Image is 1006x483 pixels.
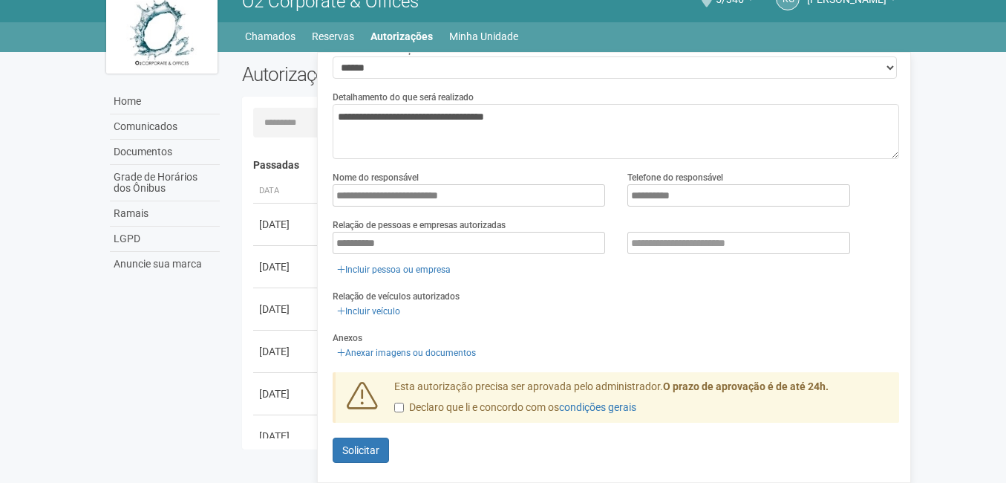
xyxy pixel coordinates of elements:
[259,217,314,232] div: [DATE]
[333,91,474,104] label: Detalhamento do que será realizado
[383,380,900,423] div: Esta autorização precisa ser aprovada pelo administrador.
[333,331,362,345] label: Anexos
[110,252,220,276] a: Anuncie sua marca
[110,89,220,114] a: Home
[110,165,220,201] a: Grade de Horários dos Ônibus
[259,259,314,274] div: [DATE]
[312,26,354,47] a: Reservas
[333,345,480,361] a: Anexar imagens ou documentos
[110,140,220,165] a: Documentos
[663,380,829,392] strong: O prazo de aprovação é de até 24h.
[333,290,460,303] label: Relação de veículos autorizados
[333,171,419,184] label: Nome do responsável
[259,344,314,359] div: [DATE]
[110,114,220,140] a: Comunicados
[110,227,220,252] a: LGPD
[245,26,295,47] a: Chamados
[333,218,506,232] label: Relação de pessoas e empresas autorizadas
[333,262,455,278] a: Incluir pessoa ou empresa
[627,171,723,184] label: Telefone do responsável
[242,63,560,85] h2: Autorizações
[259,429,314,444] div: [DATE]
[333,303,405,320] a: Incluir veículo
[342,444,379,456] span: Solicitar
[253,160,889,171] h4: Passadas
[259,386,314,401] div: [DATE]
[394,401,636,415] label: Declaro que li e concordo com os
[259,302,314,317] div: [DATE]
[333,438,389,463] button: Solicitar
[394,403,404,412] input: Declaro que li e concordo com oscondições gerais
[559,401,636,413] a: condições gerais
[370,26,433,47] a: Autorizações
[110,201,220,227] a: Ramais
[253,179,320,204] th: Data
[449,26,518,47] a: Minha Unidade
